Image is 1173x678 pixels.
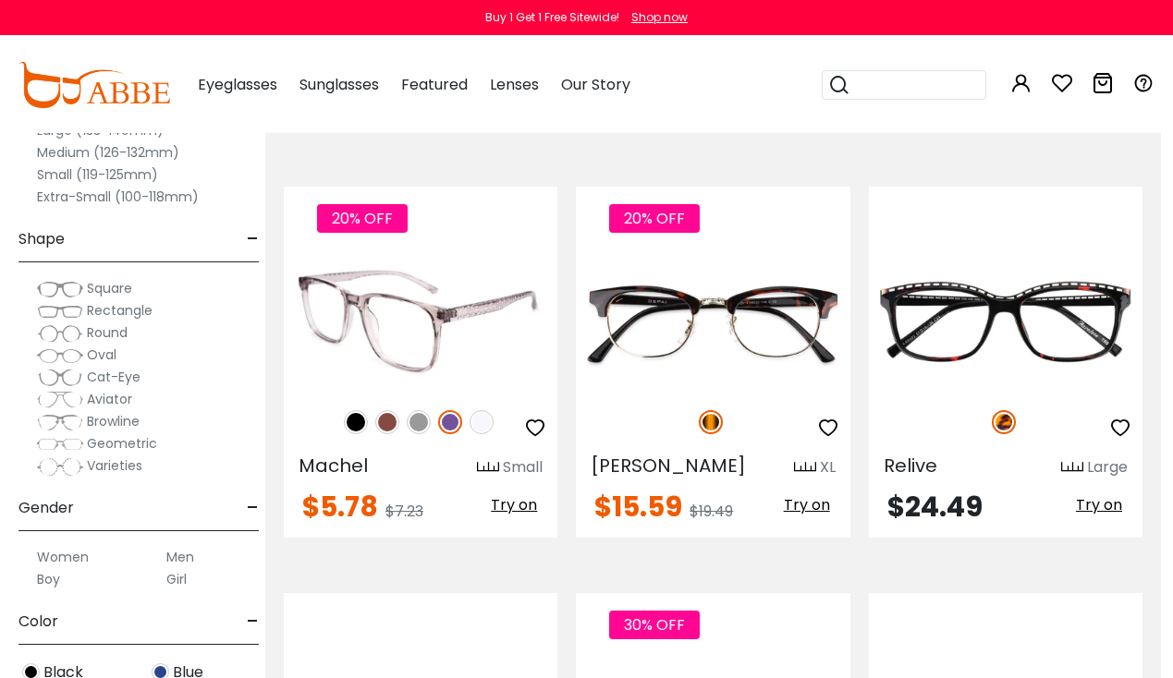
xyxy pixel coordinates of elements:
span: - [247,599,259,644]
span: $5.78 [302,487,378,527]
label: Extra-Small (100-118mm) [37,186,199,208]
span: Relive [884,453,937,478]
span: Eyeglasses [198,74,277,95]
img: size ruler [794,461,816,475]
img: Brown [375,410,399,434]
img: Round.png [37,324,83,343]
span: Lenses [490,74,539,95]
span: Rectangle [87,301,153,320]
span: 30% OFF [609,611,700,639]
span: Round [87,323,128,342]
span: $24.49 [887,487,983,527]
label: Boy [37,568,60,590]
img: Tortoise Aidan - TR ,Adjust Nose Pads [576,253,849,390]
span: $7.23 [385,501,423,522]
span: Our Story [561,74,630,95]
span: - [247,486,259,530]
span: Try on [784,494,830,515]
span: Try on [1076,494,1122,515]
span: Gender [18,486,74,530]
span: $19.49 [690,501,733,522]
div: Shop now [631,9,688,26]
label: Medium (126-132mm) [37,141,179,163]
label: Women [37,546,89,568]
span: 20% OFF [609,204,700,233]
img: Purple [438,410,462,434]
img: Varieties.png [37,457,83,477]
span: Try on [491,494,537,515]
img: Aviator.png [37,391,83,409]
button: Try on [778,493,836,517]
img: Browline.png [37,413,83,431]
button: Try on [485,493,543,517]
span: Square [87,279,132,297]
img: Cat-Eye.png [37,369,83,387]
img: Leopard [992,410,1016,434]
div: Large [1087,456,1128,478]
img: Oval.png [37,346,83,365]
button: Try on [1070,493,1128,517]
label: Girl [166,568,187,590]
div: Buy 1 Get 1 Free Sitewide! [485,9,619,26]
span: Sunglasses [299,74,379,95]
span: Varieties [87,456,142,475]
img: Rectangle.png [37,302,83,321]
img: Black [344,410,368,434]
img: abbeglasses.com [18,62,170,108]
a: Shop now [622,9,688,25]
img: Tortoise [699,410,723,434]
div: XL [820,456,836,478]
label: Small (119-125mm) [37,163,158,186]
img: Purple Machel - TR ,Universal Bridge Fit [284,253,557,390]
span: [PERSON_NAME] [591,453,746,478]
span: Aviator [87,390,132,408]
img: Square.png [37,280,83,298]
span: Machel [299,453,368,478]
span: - [247,217,259,261]
span: Cat-Eye [87,368,141,386]
img: Gray [407,410,431,434]
img: Geometric.png [37,435,83,454]
img: Translucent [470,410,494,434]
img: size ruler [1061,461,1083,475]
img: size ruler [477,461,499,475]
span: $15.59 [594,487,682,527]
span: 20% OFF [317,204,408,233]
span: Featured [401,74,468,95]
span: Shape [18,217,65,261]
span: Color [18,599,58,644]
span: Browline [87,412,140,430]
span: Oval [87,345,116,364]
div: Small [503,456,543,478]
span: Geometric [87,434,157,453]
img: Leopard Relive - TR ,Universal Bridge Fit [869,253,1142,390]
label: Men [166,546,194,568]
